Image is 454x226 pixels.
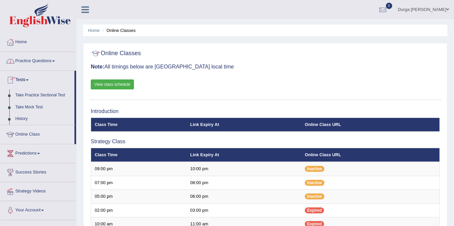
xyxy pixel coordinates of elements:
[0,125,74,142] a: Online Class
[91,64,440,70] h3: All timings below are [GEOGRAPHIC_DATA] local time
[0,71,74,87] a: Tests
[91,64,104,69] b: Note:
[0,52,76,68] a: Practice Questions
[0,33,76,50] a: Home
[91,203,187,217] td: 02:00 pm
[186,203,301,217] td: 03:00 pm
[91,176,187,190] td: 07:00 pm
[0,163,76,180] a: Success Stories
[91,139,440,145] h3: Strategy Class
[12,113,74,125] a: History
[12,101,74,113] a: Take Mock Test
[91,108,440,114] h3: Introduction
[186,190,301,204] td: 06:00 pm
[91,118,187,132] th: Class Time
[91,190,187,204] td: 05:00 pm
[101,27,136,34] li: Online Classes
[301,148,439,162] th: Online Class URL
[0,144,76,161] a: Predictions
[91,79,134,89] a: View class schedule
[186,118,301,132] th: Link Expiry At
[0,201,76,218] a: Your Account
[186,176,301,190] td: 08:00 pm
[12,89,74,101] a: Take Practice Sectional Test
[305,207,324,213] span: Expired
[186,148,301,162] th: Link Expiry At
[91,162,187,176] td: 09:00 pm
[301,118,439,132] th: Online Class URL
[91,49,141,58] h2: Online Classes
[305,166,324,172] span: Inactive
[305,180,324,186] span: Inactive
[186,162,301,176] td: 10:00 pm
[305,193,324,199] span: Inactive
[88,28,100,33] a: Home
[0,182,76,199] a: Strategy Videos
[386,3,393,9] span: 0
[91,148,187,162] th: Class Time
